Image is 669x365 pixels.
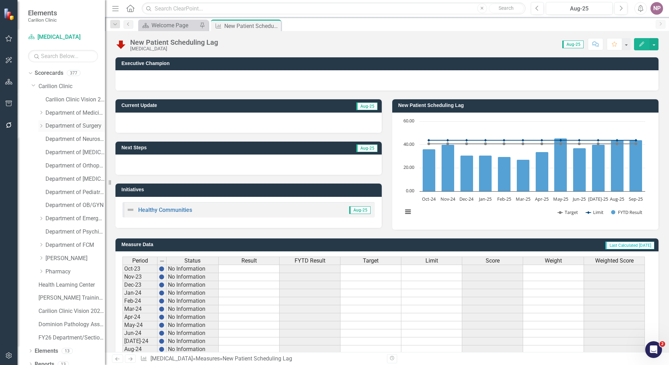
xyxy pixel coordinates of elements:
a: Department of Pediatrics [45,188,105,196]
span: Aug-25 [356,102,378,110]
div: New Patient Scheduling Lag [223,355,292,362]
td: No Information [167,273,219,281]
td: Oct-23 [122,265,157,273]
td: No Information [167,297,219,305]
path: Jun-25, 43.7. Limit. [578,139,581,142]
div: [MEDICAL_DATA] [130,46,218,51]
img: BgCOk07PiH71IgAAAABJRU5ErkJggg== [159,314,164,320]
td: No Information [167,329,219,337]
button: Show Target [558,209,578,215]
span: Score [486,258,500,264]
img: BgCOk07PiH71IgAAAABJRU5ErkJggg== [159,322,164,328]
a: Department of Emergency Medicine [45,215,105,223]
h3: Measure Data [121,242,330,247]
path: Oct-24, 36.2. FYTD Result. [423,149,436,191]
img: Below Plan [115,39,127,50]
div: 13 [62,348,73,354]
path: Apr-25, 43.7. Limit. [541,139,543,142]
path: May-25, 45.5. FYTD Result. [554,138,567,191]
text: Sep-25 [629,196,643,202]
path: Dec-24, 43.7. Limit. [465,139,468,142]
a: [PERSON_NAME] Training Scorecard 8/23 [38,294,105,302]
td: No Information [167,337,219,345]
a: Department of Orthopaedics [45,162,105,170]
text: Jan-25 [478,196,492,202]
a: [PERSON_NAME] [45,255,105,263]
div: Welcome Page [152,21,198,30]
button: View chart menu, Chart [403,207,413,217]
td: No Information [167,313,219,321]
text: May-25 [553,196,568,202]
path: Mar-25, 43.7. Limit. [522,139,524,142]
span: Period [132,258,148,264]
img: BgCOk07PiH71IgAAAABJRU5ErkJggg== [159,274,164,280]
path: Mar-25, 27.3. FYTD Result. [517,159,530,191]
path: Oct-24, 43.7. Limit. [428,139,430,142]
img: BgCOk07PiH71IgAAAABJRU5ErkJggg== [159,306,164,312]
text: Feb-25 [497,196,511,202]
text: Dec-24 [459,196,474,202]
path: Apr-25, 33.9. FYTD Result. [536,152,549,191]
path: Dec-24, 30.8. FYTD Result. [460,155,473,191]
td: Dec-23 [122,281,157,289]
span: Result [241,258,257,264]
a: Department of Medicine [45,109,105,117]
path: Jan-25, 30.7. FYTD Result. [479,155,492,191]
path: Feb-25, 43.7. Limit. [503,139,506,142]
input: Search ClearPoint... [142,2,526,15]
button: NP [650,2,663,15]
a: Pharmacy [45,268,105,276]
text: Nov-24 [441,196,456,202]
svg: Interactive chart [399,118,649,223]
img: BgCOk07PiH71IgAAAABJRU5ErkJggg== [159,298,164,304]
a: Department of [MEDICAL_DATA] Test [45,149,105,157]
h3: New Patient Scheduling Lag [398,103,655,108]
img: Not Defined [126,206,135,214]
path: Sep-25, 43.7. Limit. [635,139,638,142]
small: Carilion Clinic [28,17,57,23]
td: Aug-24 [122,345,157,353]
text: Oct-24 [422,196,436,202]
div: New Patient Scheduling Lag [224,22,279,30]
img: BgCOk07PiH71IgAAAABJRU5ErkJggg== [159,290,164,296]
path: Sep-25, 44. FYTD Result. [629,140,642,191]
path: Sep-25, 40.7. Target. [635,142,638,145]
td: No Information [167,265,219,273]
span: Last Calculated [DATE] [605,242,654,249]
td: No Information [167,321,219,329]
path: Aug-25, 43.7. Limit. [616,139,619,142]
button: Search [489,3,524,13]
img: BgCOk07PiH71IgAAAABJRU5ErkJggg== [159,282,164,288]
button: Show FYTD Result [611,209,643,215]
a: FY26 Department/Section Example Scorecard [38,334,105,342]
path: Nov-24, 40.7. Target. [446,142,449,145]
button: Aug-25 [546,2,613,15]
span: Elements [28,9,57,17]
a: Department of Neurosurgery [45,135,105,143]
a: Carilion Clinic Vision 2025 (Full Version) [38,307,105,315]
button: Show Limit [586,209,604,215]
path: Jun-25, 40.7. Target. [578,142,581,145]
div: Aug-25 [548,5,610,13]
a: Carilion Clinic Vision 2025 Scorecard [45,96,105,104]
span: Search [499,5,514,11]
img: BgCOk07PiH71IgAAAABJRU5ErkJggg== [159,338,164,344]
a: Department of OB/GYN [45,201,105,209]
a: Department of Psychiatry [45,228,105,236]
span: Status [184,258,200,264]
img: BgCOk07PiH71IgAAAABJRU5ErkJggg== [159,330,164,336]
span: 2 [660,341,665,347]
text: Apr-25 [535,196,549,202]
a: [MEDICAL_DATA] [150,355,193,362]
path: Nov-24, 40.2. FYTD Result. [442,144,455,191]
a: Department of Surgery [45,122,105,130]
path: Dec-24, 40.7. Target. [465,142,468,145]
td: No Information [167,289,219,297]
path: Jun-25, 37.2. FYTD Result. [573,148,586,191]
a: Measures [196,355,220,362]
g: Target, series 1 of 3. Line with 12 data points. [428,142,638,145]
td: Mar-24 [122,305,157,313]
a: Healthy Communities [138,207,192,213]
path: Feb-25, 40.7. Target. [503,142,506,145]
